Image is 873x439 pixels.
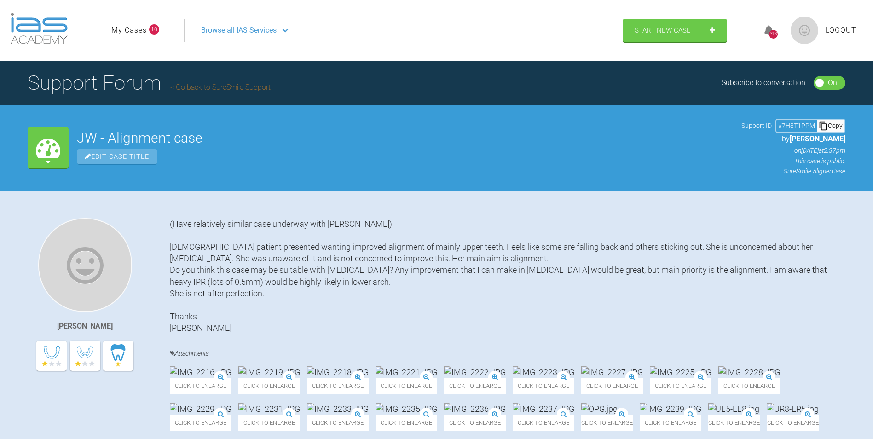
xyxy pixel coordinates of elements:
[828,77,837,89] div: On
[741,156,845,166] p: This case is public.
[776,121,817,131] div: # 7H8T1PPM
[170,83,271,92] a: Go back to SureSmile Support
[513,403,574,415] img: IMG_2237.JPG
[170,378,231,394] span: Click to enlarge
[376,378,437,394] span: Click to enlarge
[57,320,113,332] div: [PERSON_NAME]
[767,403,819,415] img: UR8-LR5.jpg
[238,378,300,394] span: Click to enlarge
[718,366,780,378] img: IMG_2228.JPG
[581,415,633,431] span: Click to enlarge
[791,17,818,44] img: profile.png
[635,26,691,35] span: Start New Case
[513,415,574,431] span: Click to enlarge
[741,145,845,156] p: on [DATE] at 2:37pm
[513,378,574,394] span: Click to enlarge
[444,403,506,415] img: IMG_2236.JPG
[741,121,772,131] span: Support ID
[640,415,701,431] span: Click to enlarge
[826,24,856,36] a: Logout
[708,415,760,431] span: Click to enlarge
[708,403,759,415] img: UL5-LL8.jpg
[769,30,778,39] div: 313
[623,19,727,42] a: Start New Case
[581,378,643,394] span: Click to enlarge
[149,24,159,35] span: 10
[581,403,618,415] img: OPG.jpg
[170,348,845,359] h4: Attachments
[170,403,231,415] img: IMG_2229.JPG
[111,24,147,36] a: My Cases
[307,403,369,415] img: IMG_2233.JPG
[513,366,574,378] img: IMG_2223.JPG
[238,415,300,431] span: Click to enlarge
[767,415,819,431] span: Click to enlarge
[11,13,68,44] img: logo-light.3e3ef733.png
[376,403,437,415] img: IMG_2235.JPG
[741,166,845,176] p: SureSmile Aligner Case
[650,366,711,378] img: IMG_2225.JPG
[718,378,780,394] span: Click to enlarge
[640,403,701,415] img: IMG_2239.JPG
[28,67,271,99] h1: Support Forum
[722,77,805,89] div: Subscribe to conversation
[581,366,643,378] img: IMG_2227.JPG
[77,149,157,164] span: Edit Case Title
[307,415,369,431] span: Click to enlarge
[170,415,231,431] span: Click to enlarge
[77,131,733,145] h2: JW - Alignment case
[790,134,845,143] span: [PERSON_NAME]
[307,378,369,394] span: Click to enlarge
[444,415,506,431] span: Click to enlarge
[444,366,506,378] img: IMG_2222.JPG
[170,366,231,378] img: IMG_2216.JPG
[201,24,277,36] span: Browse all IAS Services
[650,378,711,394] span: Click to enlarge
[38,218,132,312] img: Cathryn Sherlock
[376,415,437,431] span: Click to enlarge
[170,218,845,334] div: (Have relatively similar case underway with [PERSON_NAME]) [DEMOGRAPHIC_DATA] patient presented w...
[817,120,844,132] div: Copy
[741,133,845,145] p: by
[238,366,300,378] img: IMG_2219.JPG
[307,366,369,378] img: IMG_2218.JPG
[376,366,437,378] img: IMG_2221.JPG
[238,403,300,415] img: IMG_2231.JPG
[444,378,506,394] span: Click to enlarge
